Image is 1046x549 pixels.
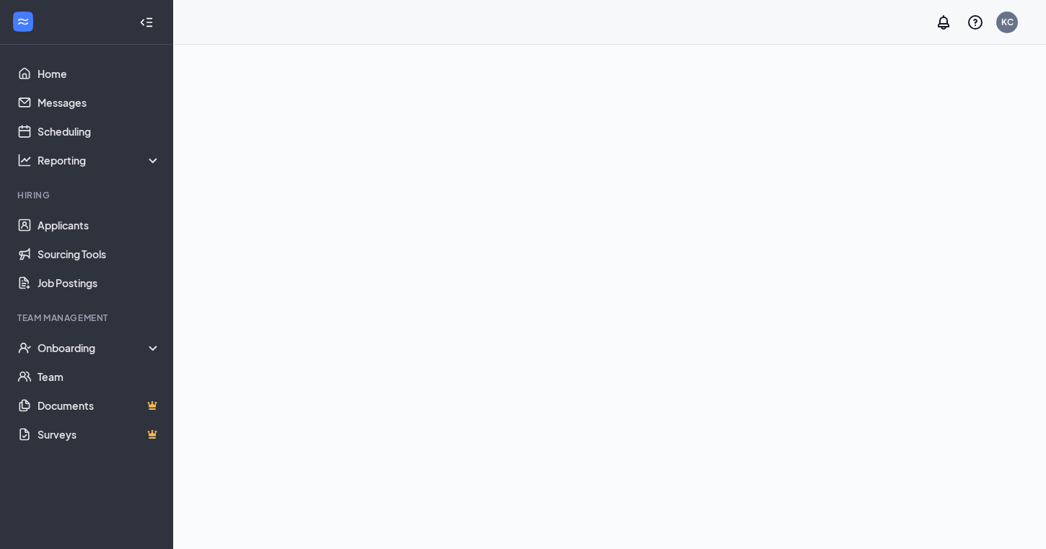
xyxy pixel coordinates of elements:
[1001,16,1014,28] div: KC
[38,268,161,297] a: Job Postings
[38,341,162,355] div: Onboarding
[38,391,161,420] a: DocumentsCrown
[17,189,158,201] div: Hiring
[38,117,161,146] a: Scheduling
[38,153,162,167] div: Reporting
[17,312,158,324] div: Team Management
[38,240,161,268] a: Sourcing Tools
[17,153,32,167] svg: Analysis
[38,362,161,391] a: Team
[38,211,161,240] a: Applicants
[935,14,952,31] svg: Notifications
[38,59,161,88] a: Home
[17,341,32,355] svg: UserCheck
[38,420,161,449] a: SurveysCrown
[38,88,161,117] a: Messages
[967,14,984,31] svg: QuestionInfo
[16,14,30,29] svg: WorkstreamLogo
[139,15,154,30] svg: Collapse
